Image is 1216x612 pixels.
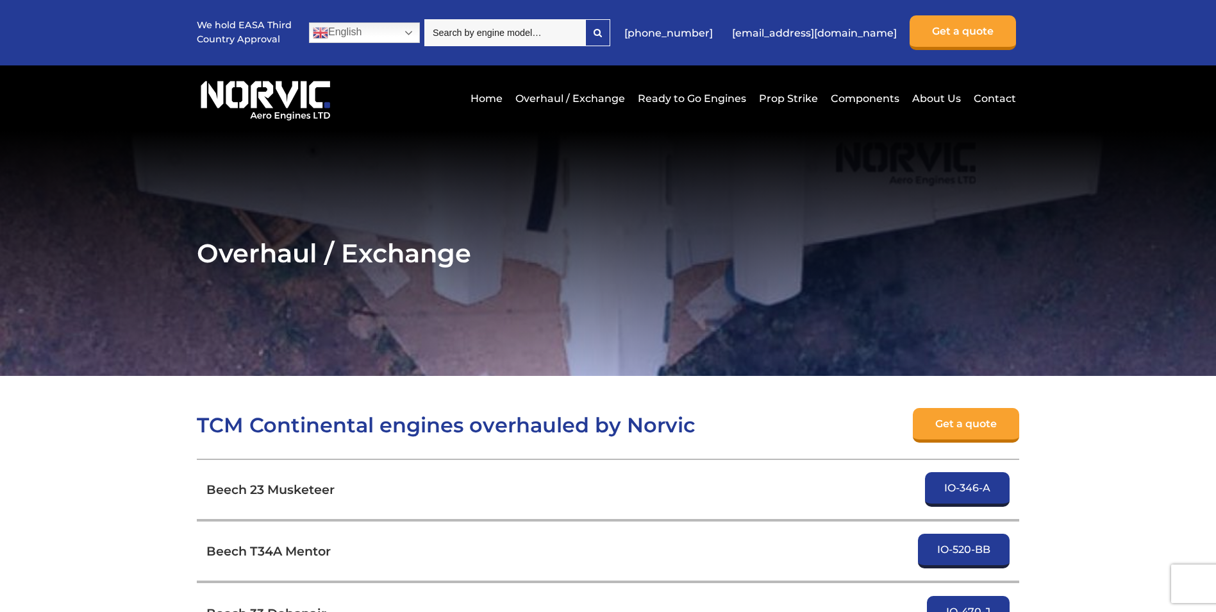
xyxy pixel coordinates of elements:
[910,15,1016,50] a: Get a quote
[309,22,420,43] a: English
[206,482,335,497] h3: Beech 23 Musketeer
[197,237,1019,269] h1: Overhaul / Exchange
[512,83,628,114] a: Overhaul / Exchange
[618,17,719,49] a: [PHONE_NUMBER]
[756,83,821,114] a: Prop Strike
[197,19,293,46] p: We hold EASA Third Country Approval
[197,408,874,443] h2: TCM Continental engines overhauled by Norvic
[726,17,903,49] a: [EMAIL_ADDRESS][DOMAIN_NAME]
[909,83,964,114] a: About Us
[970,83,1016,114] a: Contact
[424,19,585,46] input: Search by engine model…
[313,25,328,40] img: en
[206,543,331,559] h3: Beech T34A Mentor
[828,83,903,114] a: Components
[635,83,749,114] a: Ready to Go Engines
[197,75,334,121] img: Norvic Aero Engines logo
[925,472,1010,507] a: IO-346-A
[467,83,506,114] a: Home
[913,408,1019,443] a: Get a quote
[918,534,1010,568] a: IO-520-BB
